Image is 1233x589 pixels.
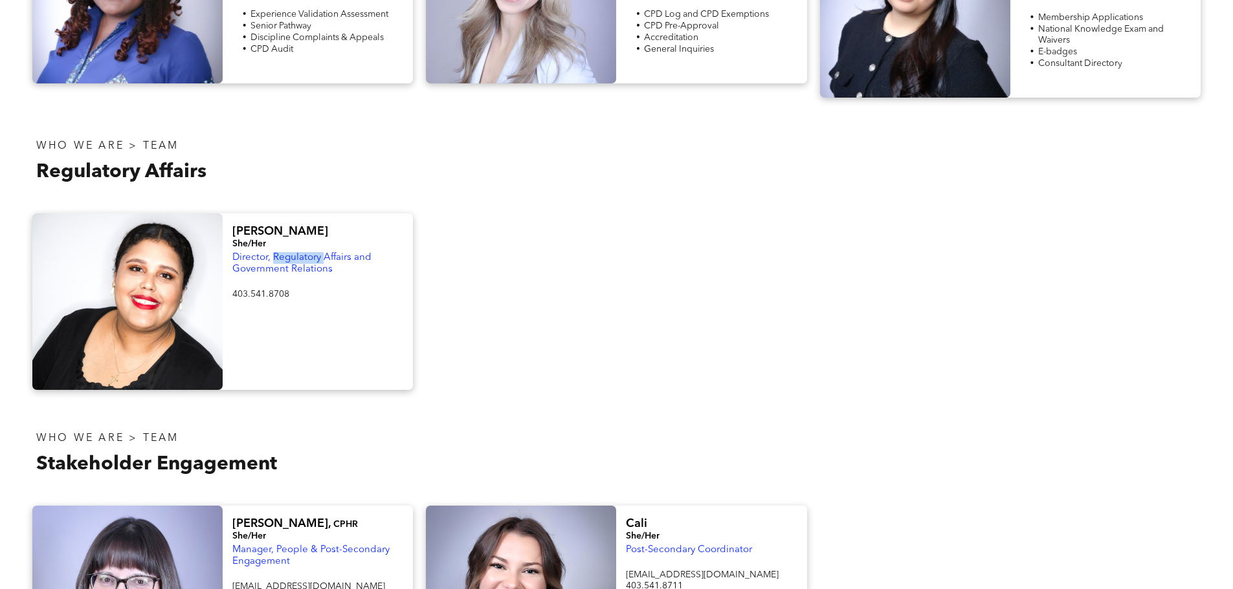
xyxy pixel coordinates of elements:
[250,10,388,19] span: Experience Validation Assessment
[333,520,358,529] span: CPHR
[36,455,277,474] span: Stakeholder Engagement
[626,518,647,530] span: Cali
[644,33,698,42] span: Accreditation
[232,226,328,237] span: [PERSON_NAME]
[626,545,752,555] span: Post-Secondary Coordinator
[232,531,266,541] span: She/Her
[232,518,331,530] span: [PERSON_NAME],
[232,253,372,274] span: Director, Regulatory Affairs and Government Relations
[36,141,179,151] span: WHO WE ARE > TEAM
[232,290,289,299] span: 403.541.8708
[250,21,311,30] span: Senior Pathway
[1038,59,1122,68] span: Consultant Directory
[232,239,266,248] span: She/Her
[1038,13,1143,22] span: Membership Applications
[1038,47,1077,56] span: E-badges
[644,21,719,30] span: CPD Pre-Approval
[626,570,779,579] span: [EMAIL_ADDRESS][DOMAIN_NAME]
[36,162,206,182] span: Regulatory Affairs
[626,531,660,541] span: She/Her
[1038,25,1164,45] span: National Knowledge Exam and Waivers
[644,10,769,19] span: CPD Log and CPD Exemptions
[644,45,714,54] span: General Inquiries
[250,33,384,42] span: Discipline Complaints & Appeals
[232,545,390,566] span: Manager, People & Post-Secondary Engagement
[36,433,179,444] span: WHO WE ARE > TEAM
[250,45,293,54] span: CPD Audit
